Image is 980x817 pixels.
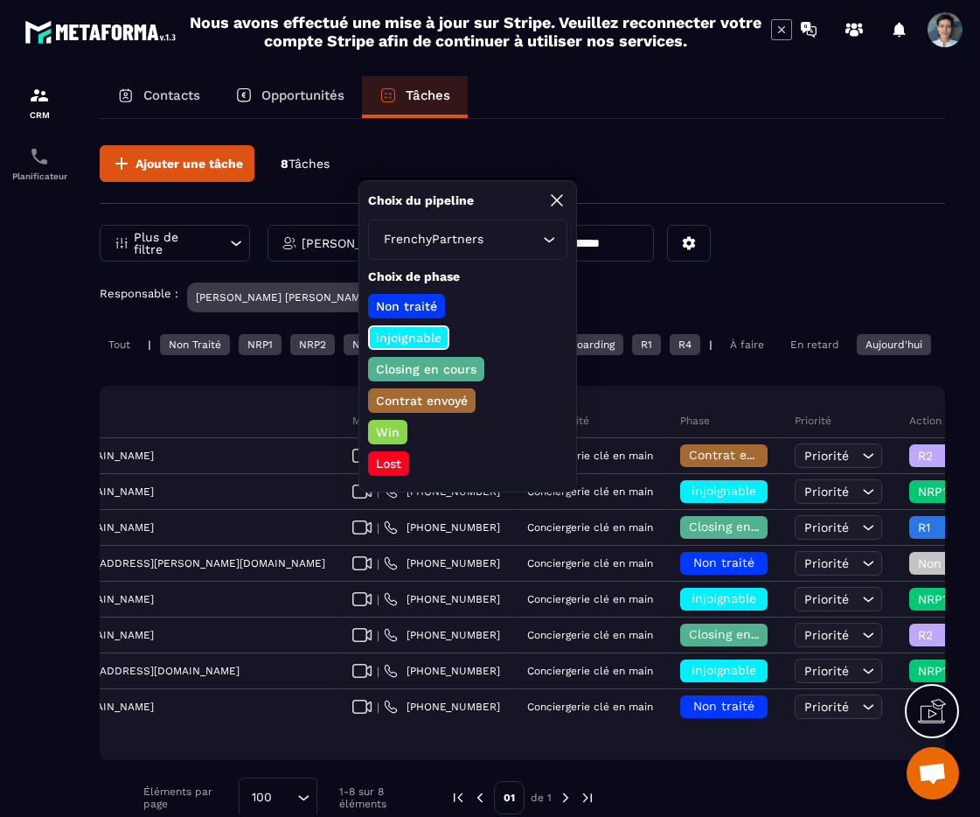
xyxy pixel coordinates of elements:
[377,521,379,534] span: |
[580,790,595,806] img: next
[143,786,230,810] p: Éléments par page
[384,664,500,678] a: [PHONE_NUMBER]
[100,76,218,118] a: Contacts
[377,665,379,678] span: |
[804,628,849,642] span: Priorité
[377,557,379,570] span: |
[795,414,831,428] p: Priorité
[4,171,74,181] p: Planificateur
[907,747,959,800] div: Ouvrir le chat
[527,665,653,677] p: Conciergerie clé en main
[693,555,754,569] span: Non traité
[547,334,623,355] div: Onboarding
[384,628,500,642] a: [PHONE_NUMBER]
[189,13,762,50] h2: Nous avons effectué une mise à jour sur Stripe. Veuillez reconnecter votre compte Stripe afin de ...
[29,146,50,167] img: scheduler
[373,329,444,346] p: injoignable
[472,790,488,806] img: prev
[160,334,230,355] div: Non Traité
[29,85,50,106] img: formation
[239,334,281,355] div: NRP1
[689,627,789,641] span: Closing en cours
[373,360,479,378] p: Closing en cours
[804,520,849,534] span: Priorité
[368,220,567,260] div: Search for option
[527,485,653,498] p: Conciergerie clé en main
[804,664,849,678] span: Priorité
[384,700,500,714] a: [PHONE_NUMBER]
[4,110,74,120] p: CRM
[373,297,440,315] p: Non traité
[527,450,653,462] p: Conciergerie clé en main
[804,556,849,570] span: Priorité
[368,192,474,209] p: Choix du pipeline
[494,781,525,814] p: 01
[721,334,773,355] div: À faire
[527,593,653,605] p: Conciergerie clé en main
[148,339,151,351] p: |
[782,334,848,355] div: En retard
[368,269,567,285] p: Choix de phase
[362,76,468,118] a: Tâches
[384,592,500,606] a: [PHONE_NUMBER]
[527,629,653,641] p: Conciergerie clé en main
[100,145,254,182] button: Ajouter une tâche
[100,287,178,300] p: Responsable :
[379,230,487,249] span: FrenchyPartners
[143,87,200,103] p: Contacts
[692,484,756,498] span: injoignable
[100,334,139,355] div: Tout
[527,521,653,534] p: Conciergerie clé en main
[196,291,371,304] p: [PERSON_NAME] [PERSON_NAME]
[290,334,335,355] div: NRP2
[804,700,849,714] span: Priorité
[377,593,379,606] span: |
[4,133,74,194] a: schedulerschedulerPlanificateur
[373,455,404,472] p: Lost
[377,629,379,642] span: |
[373,392,470,409] p: Contrat envoyé
[680,414,710,428] p: Phase
[136,155,243,172] span: Ajouter une tâche
[24,16,182,48] img: logo
[450,790,466,806] img: prev
[692,591,756,605] span: injoignable
[527,557,653,569] p: Conciergerie clé en main
[693,699,754,713] span: Non traité
[4,72,74,133] a: formationformationCRM
[339,786,424,810] p: 1-8 sur 8 éléments
[689,520,789,534] span: Closing en cours
[692,663,756,677] span: injoignable
[352,414,441,428] p: Meet / Téléphone
[406,87,450,103] p: Tâches
[804,449,849,463] span: Priorité
[278,788,293,807] input: Search for option
[134,231,211,255] p: Plus de filtre
[246,788,278,807] span: 100
[909,414,942,428] p: Action
[670,334,700,355] div: R4
[218,76,362,118] a: Opportunités
[804,485,849,499] span: Priorité
[689,448,781,462] span: Contrat envoyé
[558,790,573,806] img: next
[804,592,849,606] span: Priorité
[384,556,500,570] a: [PHONE_NUMBER]
[709,339,712,351] p: |
[531,791,552,805] p: de 1
[288,157,330,171] span: Tâches
[344,334,388,355] div: NRP3
[857,334,931,355] div: Aujourd'hui
[261,87,344,103] p: Opportunités
[302,237,379,249] p: [PERSON_NAME] [PERSON_NAME]
[377,701,379,714] span: |
[527,701,653,713] p: Conciergerie clé en main
[632,334,661,355] div: R1
[281,156,330,172] p: 8
[373,423,402,441] p: Win
[384,520,500,534] a: [PHONE_NUMBER]
[487,230,539,249] input: Search for option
